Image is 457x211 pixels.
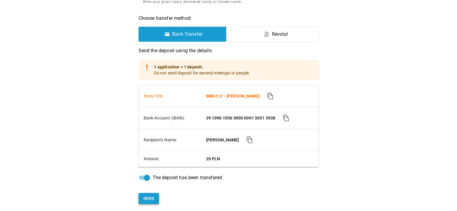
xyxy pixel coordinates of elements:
[172,31,203,38] div: Bank Transfer
[154,62,250,78] div: Do not send deposit for several meetups or people.
[139,129,201,151] td: Recipient's Name:
[139,107,201,129] td: Bank Account (IBAN):
[139,151,201,167] td: Amount:
[206,115,275,121] div: 39 1090 1056 0000 0001 5031 3938
[272,31,288,38] div: Revolut
[139,15,319,22] p: Choose transfer method:
[153,174,222,181] span: The deposit has been transfered
[139,85,201,107] td: Note/Title:
[206,137,239,143] div: [PERSON_NAME]
[201,151,318,167] td: 20 PLN
[154,65,203,69] b: 1 application = 1 deposit.
[206,93,259,99] div: WBG112 - [PERSON_NAME]
[139,47,319,55] h6: Send the deposit using the details:
[139,193,159,204] button: Send
[280,112,292,124] button: Copy to clipboard
[244,134,256,146] button: Copy to clipboard
[264,90,276,102] button: Copy to clipboard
